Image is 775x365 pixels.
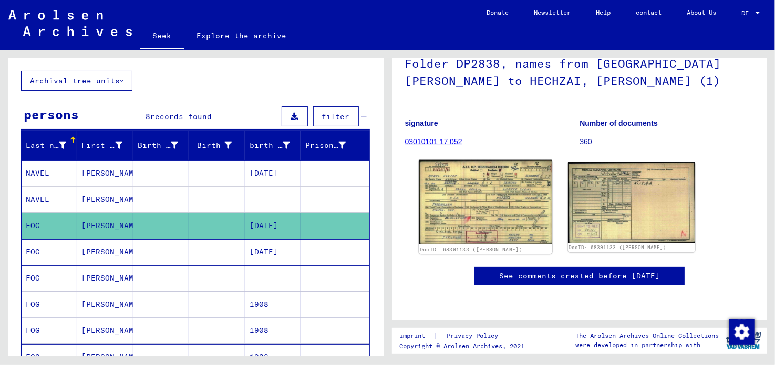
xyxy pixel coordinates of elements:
font: 1908 [250,326,268,335]
font: Donate [487,8,509,16]
font: FOG [26,326,40,335]
button: filter [313,106,359,126]
font: Prisoner # [305,141,353,150]
a: DocID: 68391133 ([PERSON_NAME]) [569,244,666,250]
font: 1908 [250,352,268,361]
mat-header-cell: First name [77,131,133,160]
font: Archival tree units [30,76,120,85]
font: 1908 [250,299,268,309]
font: FOG [26,247,40,256]
font: Copyright © Arolsen Archives, 2021 [399,342,524,350]
a: imprint [399,330,433,341]
font: persons [24,106,79,122]
img: Arolsen_neg.svg [8,10,132,36]
font: Help [596,8,611,16]
img: 001.jpg [418,160,552,244]
font: Explore the archive [197,31,287,40]
mat-header-cell: Prisoner # [301,131,369,160]
font: [DATE] [250,247,278,256]
font: were developed in partnership with [576,341,701,349]
div: birth date [250,137,303,154]
mat-header-cell: Birth [189,131,245,160]
mat-header-cell: birth date [245,131,301,160]
div: First name [81,137,135,154]
div: Birth [193,137,244,154]
font: About Us [687,8,716,16]
div: Prisoner # [305,137,359,154]
img: 002.jpg [568,162,695,243]
a: Explore the archive [184,23,299,48]
div: Last name [26,137,79,154]
font: Privacy Policy [447,331,498,339]
font: [PERSON_NAME] [81,195,143,204]
font: imprint [399,331,425,339]
font: FOG [26,273,40,283]
font: [PERSON_NAME] [81,326,143,335]
font: See comments created before [DATE] [499,271,660,281]
font: [DATE] [250,221,278,230]
font: FOG [26,299,40,309]
font: Last name [26,141,68,150]
font: | [433,331,438,340]
font: 8 [146,112,150,121]
font: [PERSON_NAME] [81,247,143,256]
font: 360 [580,137,592,146]
font: [PERSON_NAME] [81,168,143,178]
font: [PERSON_NAME] [81,273,143,283]
mat-header-cell: Last name [22,131,77,160]
a: See comments created before [DATE] [499,271,660,282]
a: 03010101 17 052 [405,137,462,146]
font: birth date [250,141,297,150]
font: FOG [26,352,40,361]
font: NAVEL [26,195,49,204]
font: Seek [153,31,172,40]
font: signature [405,119,438,127]
font: Birth [197,141,221,150]
font: First name [81,141,129,150]
font: Birth name [138,141,185,150]
img: yv_logo.png [724,327,763,353]
font: filter [322,112,350,121]
font: records found [150,112,212,121]
img: Change consent [729,319,755,345]
font: contact [636,8,662,16]
font: The Arolsen Archives Online Collections [576,331,719,339]
button: Archival tree units [21,71,132,91]
font: [PERSON_NAME] [81,299,143,309]
font: FOG [26,221,40,230]
a: Seek [140,23,184,50]
font: Newsletter [534,8,571,16]
font: Number of documents [580,119,658,127]
font: [PERSON_NAME] [81,221,143,230]
a: DocID: 68391133 ([PERSON_NAME]) [419,246,522,253]
mat-header-cell: Birth name [133,131,189,160]
font: [PERSON_NAME] [81,352,143,361]
font: [DATE] [250,168,278,178]
font: DE [741,9,749,17]
div: Birth name [138,137,191,154]
a: Privacy Policy [438,330,511,341]
font: NAVEL [26,168,49,178]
